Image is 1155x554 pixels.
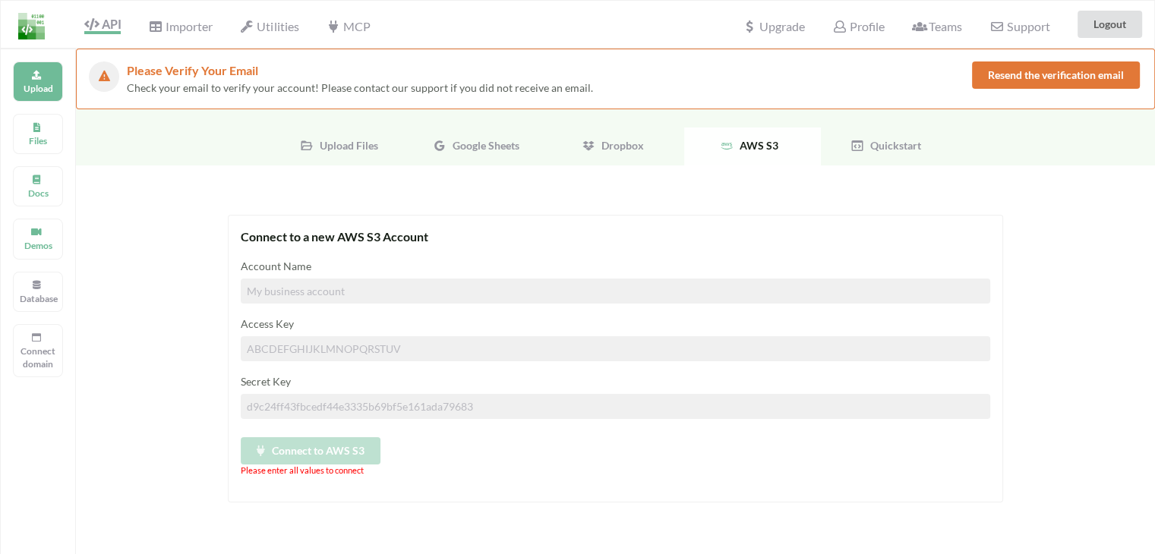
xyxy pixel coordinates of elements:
[20,82,56,95] p: Upload
[734,139,778,152] span: AWS S3
[912,19,962,33] span: Teams
[20,134,56,147] p: Files
[241,394,990,419] input: d9c24ff43fbcedf44e3335b69bf5e161ada79683
[989,20,1049,33] span: Support
[743,20,805,33] span: Upgrade
[832,19,884,33] span: Profile
[20,292,56,305] p: Database
[241,228,990,246] div: Connect to a new AWS S3 Account
[148,19,212,33] span: Importer
[864,139,921,152] span: Quickstart
[241,336,990,361] input: ABCDEFGHIJKLMNOPQRSTUV
[84,17,121,31] span: API
[20,345,56,370] p: Connect domain
[127,63,258,77] span: Please Verify Your Email
[241,258,990,274] div: Account Name
[20,239,56,252] p: Demos
[241,279,990,304] input: My business account
[972,61,1140,89] button: Resend the verification email
[241,316,990,332] div: Access Key
[20,187,56,200] p: Docs
[326,19,370,33] span: MCP
[240,19,298,33] span: Utilities
[595,139,644,152] span: Dropbox
[241,464,990,477] small: Please enter all values to connect
[314,139,378,152] span: Upload Files
[127,81,593,94] span: Check your email to verify your account! Please contact our support if you did not receive an email.
[447,139,519,152] span: Google Sheets
[241,373,990,389] div: Secret Key
[18,13,45,39] img: LogoIcon.png
[1078,11,1142,38] button: Logout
